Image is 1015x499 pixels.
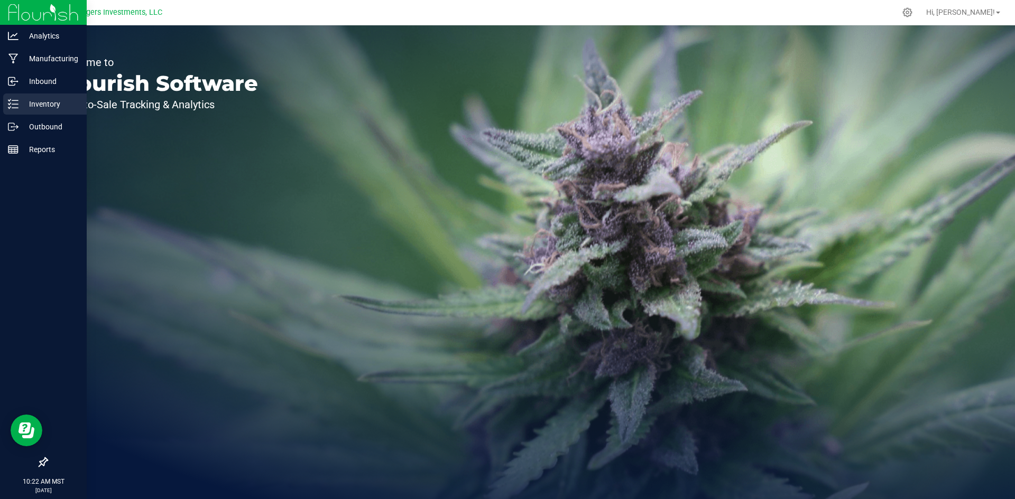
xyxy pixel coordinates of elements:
[11,415,42,446] iframe: Resource center
[8,76,19,87] inline-svg: Inbound
[57,73,258,94] p: Flourish Software
[8,31,19,41] inline-svg: Analytics
[8,53,19,64] inline-svg: Manufacturing
[901,7,914,17] div: Manage settings
[53,8,162,17] span: Life Changers Investments, LLC
[8,144,19,155] inline-svg: Reports
[8,99,19,109] inline-svg: Inventory
[19,30,82,42] p: Analytics
[5,486,82,494] p: [DATE]
[5,477,82,486] p: 10:22 AM MST
[926,8,995,16] span: Hi, [PERSON_NAME]!
[57,99,258,110] p: Seed-to-Sale Tracking & Analytics
[19,120,82,133] p: Outbound
[19,52,82,65] p: Manufacturing
[19,75,82,88] p: Inbound
[19,98,82,110] p: Inventory
[8,121,19,132] inline-svg: Outbound
[57,57,258,68] p: Welcome to
[19,143,82,156] p: Reports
